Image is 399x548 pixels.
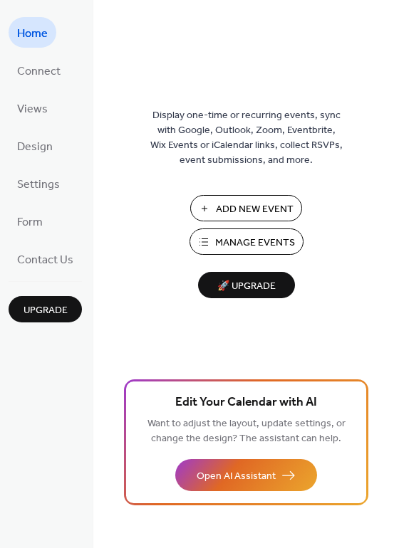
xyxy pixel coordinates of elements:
[175,393,317,413] span: Edit Your Calendar with AI
[9,17,56,48] a: Home
[215,236,295,251] span: Manage Events
[216,202,294,217] span: Add New Event
[9,55,69,85] a: Connect
[207,277,286,296] span: 🚀 Upgrade
[17,136,53,158] span: Design
[147,414,346,448] span: Want to adjust the layout, update settings, or change the design? The assistant can help.
[24,303,68,318] span: Upgrade
[9,296,82,322] button: Upgrade
[9,93,56,123] a: Views
[17,211,43,233] span: Form
[17,174,60,196] span: Settings
[17,23,48,45] span: Home
[175,459,317,491] button: Open AI Assistant
[9,206,51,236] a: Form
[190,228,304,255] button: Manage Events
[9,130,61,161] a: Design
[17,249,73,271] span: Contact Us
[9,243,82,274] a: Contact Us
[198,272,295,298] button: 🚀 Upgrade
[190,195,302,221] button: Add New Event
[9,168,68,199] a: Settings
[17,98,48,120] span: Views
[17,60,61,83] span: Connect
[197,469,276,484] span: Open AI Assistant
[150,108,343,168] span: Display one-time or recurring events, sync with Google, Outlook, Zoom, Eventbrite, Wix Events or ...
